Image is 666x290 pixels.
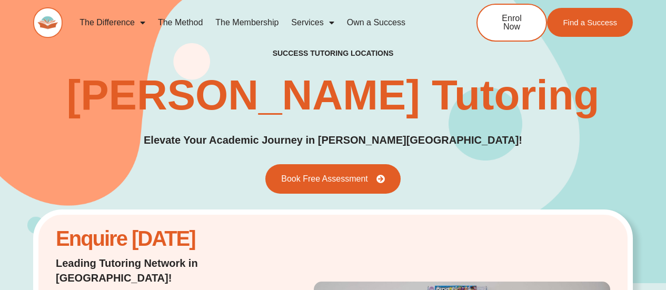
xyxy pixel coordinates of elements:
span: Enrol Now [493,14,530,31]
a: Enrol Now [476,4,547,42]
span: Book Free Assessment [281,175,368,183]
a: Find a Success [547,8,633,37]
a: The Method [152,11,209,35]
a: The Membership [209,11,285,35]
a: Book Free Assessment [265,164,401,194]
nav: Menu [73,11,442,35]
h1: [PERSON_NAME] Tutoring [67,74,600,116]
a: Services [285,11,340,35]
h2: Enquire [DATE] [56,232,251,245]
p: Leading Tutoring Network in [GEOGRAPHIC_DATA]! [56,256,251,285]
p: Elevate Your Academic Journey in [PERSON_NAME][GEOGRAPHIC_DATA]! [144,132,522,148]
a: The Difference [73,11,152,35]
a: Own a Success [341,11,412,35]
span: Find a Success [563,18,617,26]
